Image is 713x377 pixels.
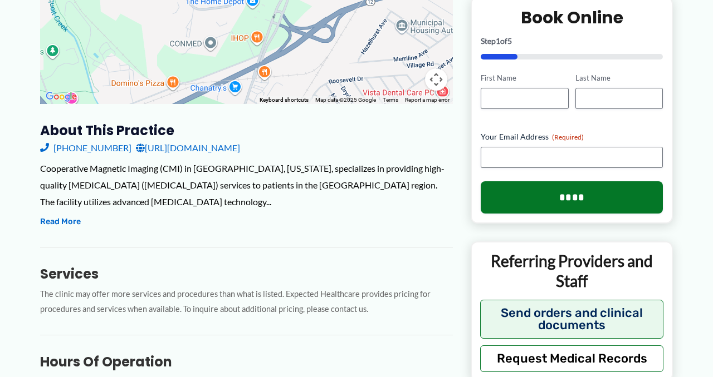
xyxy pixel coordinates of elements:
[40,353,453,370] h3: Hours of Operation
[40,122,453,139] h3: About this practice
[40,215,81,229] button: Read More
[43,90,80,104] a: Open this area in Google Maps (opens a new window)
[481,131,663,142] label: Your Email Address
[383,97,398,103] a: Terms (opens in new tab)
[425,68,447,91] button: Map camera controls
[43,90,80,104] img: Google
[481,73,568,84] label: First Name
[315,97,376,103] span: Map data ©2025 Google
[40,265,453,282] h3: Services
[480,300,663,339] button: Send orders and clinical documents
[507,37,512,46] span: 5
[552,133,584,141] span: (Required)
[40,140,131,156] a: [PHONE_NUMBER]
[480,251,663,291] p: Referring Providers and Staff
[481,7,663,29] h2: Book Online
[480,345,663,372] button: Request Medical Records
[481,38,663,46] p: Step of
[40,287,453,317] p: The clinic may offer more services and procedures than what is listed. Expected Healthcare provid...
[40,160,453,210] div: Cooperative Magnetic Imaging (CMI) in [GEOGRAPHIC_DATA], [US_STATE], specializes in providing hig...
[575,73,663,84] label: Last Name
[260,96,309,104] button: Keyboard shortcuts
[496,37,500,46] span: 1
[405,97,450,103] a: Report a map error
[136,140,240,156] a: [URL][DOMAIN_NAME]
